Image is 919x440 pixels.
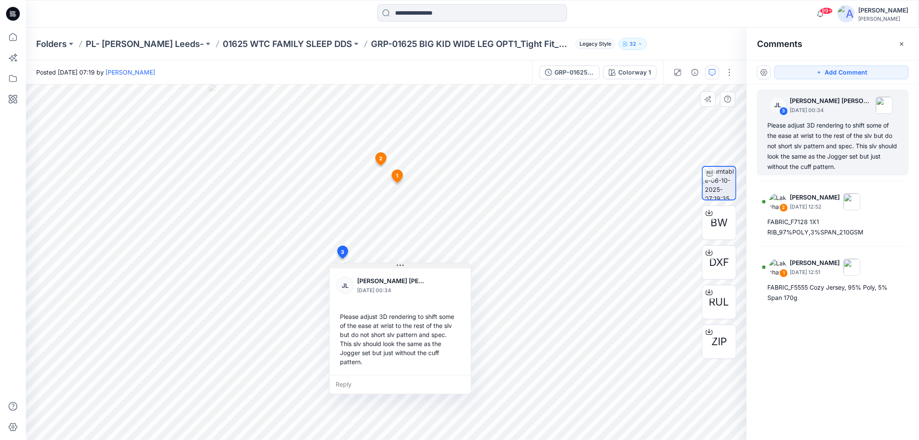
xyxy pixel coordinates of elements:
[769,193,786,210] img: Lakshani Silva
[838,5,855,22] img: avatar
[106,69,155,76] a: [PERSON_NAME]
[711,334,727,350] span: ZIP
[769,97,786,114] div: JL
[858,16,908,22] div: [PERSON_NAME]
[330,375,471,394] div: Reply
[618,68,651,77] div: Colorway 1
[710,215,728,231] span: BW
[779,107,788,115] div: 3
[223,38,352,50] a: 01625 WTC FAMILY SLEEP DDS
[705,167,735,200] img: turntable-06-10-2025-07:19:35
[576,39,615,49] span: Legacy Style
[341,248,344,256] span: 3
[858,5,908,16] div: [PERSON_NAME]
[767,282,898,303] div: FABRIC_F5555 Cozy Jersey, 95% Poly, 5% Span 170g
[767,120,898,172] div: Please adjust 3D rendering to shift some of the ease at wrist to the rest of the slv but do not s...
[36,38,67,50] a: Folders
[790,268,840,277] p: [DATE] 12:51
[629,39,636,49] p: 32
[688,66,702,79] button: Details
[774,66,909,79] button: Add Comment
[336,277,354,294] div: JL
[357,276,427,286] p: [PERSON_NAME] [PERSON_NAME]
[357,286,427,295] p: [DATE] 00:34
[790,192,840,203] p: [PERSON_NAME]
[336,309,464,370] div: Please adjust 3D rendering to shift some of the ease at wrist to the rest of the slv but do not s...
[820,7,833,14] span: 99+
[396,172,398,180] span: 1
[603,66,657,79] button: Colorway 1
[769,259,786,276] img: Lakshani Silva
[757,39,802,49] h2: Comments
[779,203,788,212] div: 2
[790,258,840,268] p: [PERSON_NAME]
[572,38,615,50] button: Legacy Style
[371,38,572,50] p: GRP-01625 BIG KID WIDE LEG OPT1_Tight Fit_DEVELOPMENT
[790,96,872,106] p: [PERSON_NAME] [PERSON_NAME]
[86,38,204,50] a: PL- [PERSON_NAME] Leeds-
[790,203,840,211] p: [DATE] 12:52
[539,66,600,79] button: GRP-01625 BIG KID WIDE LEG OPT1_Tight Fit
[790,106,872,115] p: [DATE] 00:34
[379,155,383,162] span: 2
[767,217,898,237] div: FABRIC_F7128 1X1 RIB_97%POLY,3%SPAN_210GSM
[709,294,729,310] span: RUL
[36,68,155,77] span: Posted [DATE] 07:19 by
[779,269,788,278] div: 1
[555,68,594,77] div: GRP-01625 BIG KID WIDE LEG OPT1_Tight Fit
[709,255,729,270] span: DXF
[619,38,647,50] button: 32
